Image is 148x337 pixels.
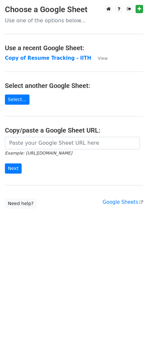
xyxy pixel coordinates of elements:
small: View [98,56,108,61]
h3: Choose a Google Sheet [5,5,143,14]
a: Copy of Resume Tracking - IITH [5,55,91,61]
a: Need help? [5,199,37,209]
small: Example: [URL][DOMAIN_NAME] [5,151,72,156]
a: Google Sheets [102,199,143,205]
input: Paste your Google Sheet URL here [5,137,140,149]
a: Select... [5,95,29,105]
h4: Use a recent Google Sheet: [5,44,143,52]
h4: Copy/paste a Google Sheet URL: [5,126,143,134]
p: Use one of the options below... [5,17,143,24]
iframe: Chat Widget [115,305,148,337]
input: Next [5,163,22,174]
a: View [91,55,108,61]
h4: Select another Google Sheet: [5,82,143,90]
